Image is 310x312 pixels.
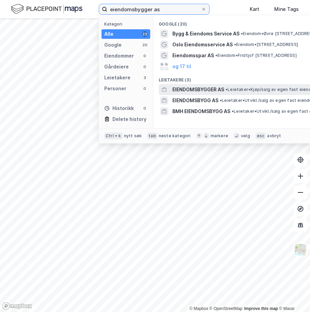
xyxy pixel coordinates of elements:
iframe: Chat Widget [276,279,310,312]
div: Leietakere [104,74,130,82]
div: esc [255,132,266,139]
span: Bygg & Eiendoms Service AS [172,30,239,38]
div: velg [241,133,250,139]
div: 0 [142,106,148,111]
div: 0 [142,53,148,59]
span: EIENDOMSBYGG AS [172,96,218,105]
div: Eiendommer [104,52,134,60]
div: 23 [142,31,148,37]
div: 3 [142,75,148,80]
div: tab [147,132,157,139]
span: • [241,31,243,36]
div: markere [211,133,228,139]
span: BMH EIENDOMSBYGG AS [172,107,230,115]
span: • [215,53,217,58]
span: • [232,109,234,114]
a: Mapbox homepage [2,302,32,310]
button: og 17 til [172,62,191,71]
div: avbryt [267,133,281,139]
div: Personer [104,84,126,93]
span: Eiendomsspar AS [172,51,214,60]
input: Søk på adresse, matrikkel, gårdeiere, leietakere eller personer [107,4,201,14]
div: Gårdeiere [104,63,129,71]
span: • [220,98,222,103]
span: • [234,42,236,47]
span: Eiendom • Fridtjof [STREET_ADDRESS] [215,53,297,58]
div: 0 [142,86,148,91]
span: Oslo Eiendomsservice AS [172,41,233,49]
div: neste kategori [159,133,191,139]
div: nytt søk [124,133,142,139]
span: EIENDOMSBYGGER AS [172,85,224,94]
div: 0 [142,64,148,69]
a: Mapbox [189,306,208,311]
div: 20 [142,42,148,48]
a: Improve this map [244,306,278,311]
span: • [226,87,228,92]
div: Ctrl + k [104,132,123,139]
div: Historikk [104,104,134,112]
span: Eiendom • [STREET_ADDRESS] [234,42,298,47]
div: Kategori [104,21,150,27]
div: Kart [250,5,259,13]
div: Google [104,41,122,49]
a: OpenStreetMap [210,306,243,311]
div: Delete history [112,115,146,123]
img: logo.f888ab2527a4732fd821a326f86c7f29.svg [11,3,82,15]
div: Mine Tags [274,5,299,13]
div: Kontrollprogram for chat [276,279,310,312]
img: Z [294,243,307,256]
div: Alle [104,30,113,38]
